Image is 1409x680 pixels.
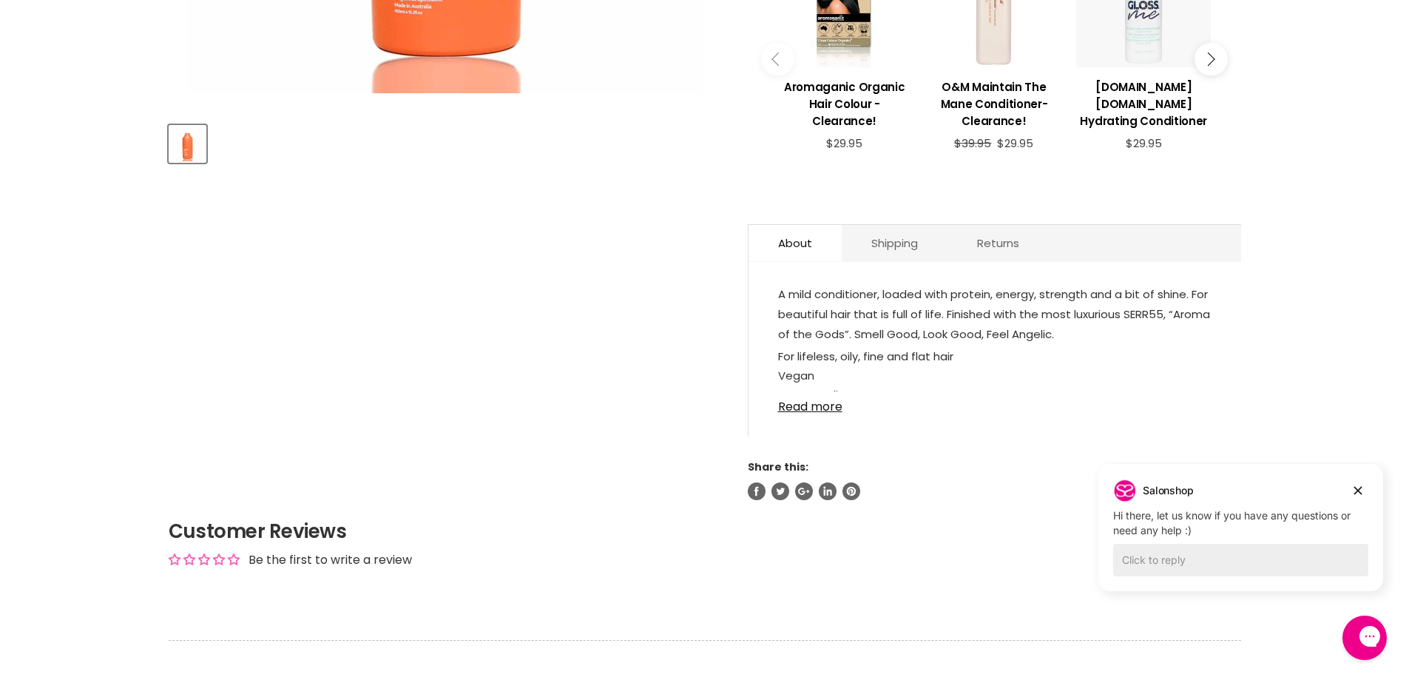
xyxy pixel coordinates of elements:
[927,78,1061,129] h3: O&M Maintain The Mane Conditioner- Clearance!
[927,67,1061,137] a: View product:O&M Maintain The Mane Conditioner- Clearance!
[1087,462,1394,613] iframe: Gorgias live chat campaigns
[842,225,947,261] a: Shipping
[249,552,412,568] div: Be the first to write a review
[778,385,1212,508] p: Key Ingredients
[778,347,1212,366] li: For lifeless, oily, fine and flat hair
[826,135,862,151] span: $29.95
[997,135,1033,151] span: $29.95
[1335,610,1394,665] iframe: Gorgias live chat messenger
[777,78,912,129] h3: Aromaganic Organic Hair Colour - Clearance!
[748,459,808,474] span: Share this:
[954,135,991,151] span: $39.95
[166,121,723,163] div: Product thumbnails
[749,225,842,261] a: About
[169,551,240,568] div: Average rating is 0.00 stars
[778,366,1212,386] li: Vegan
[1076,67,1211,137] a: View product:Design.ME Gloss.ME Hydrating Conditioner
[748,460,1241,500] aside: Share this:
[778,391,1212,414] a: Read more
[169,125,206,163] button: Aromaganic Pump’d Hair Conditioner - Clearance!
[1076,78,1211,129] h3: [DOMAIN_NAME] [DOMAIN_NAME] Hydrating Conditioner
[170,127,205,161] img: Aromaganic Pump’d Hair Conditioner - Clearance!
[1126,135,1162,151] span: $29.95
[947,225,1049,261] a: Returns
[169,518,1241,545] h2: Customer Reviews
[778,284,1212,347] p: A mild conditioner, loaded with protein, energy, strength and a bit of shine. For beautiful hair ...
[777,67,912,137] a: View product:Aromaganic Organic Hair Colour - Clearance!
